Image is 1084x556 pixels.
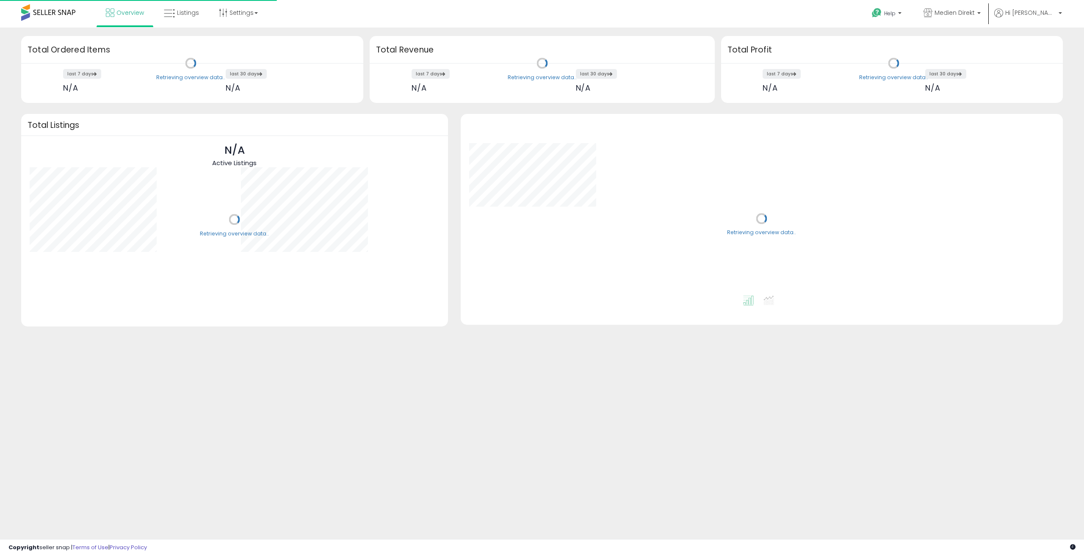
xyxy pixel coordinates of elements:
a: Hi [PERSON_NAME] [994,8,1062,28]
a: Help [865,1,910,28]
div: Retrieving overview data.. [508,74,577,81]
div: Retrieving overview data.. [859,74,928,81]
div: Retrieving overview data.. [727,229,796,237]
i: Get Help [871,8,882,18]
span: Listings [177,8,199,17]
span: Medien Direkt [935,8,975,17]
span: Overview [116,8,144,17]
span: Help [884,10,896,17]
div: Retrieving overview data.. [156,74,225,81]
div: Retrieving overview data.. [200,230,269,238]
span: Hi [PERSON_NAME] [1005,8,1056,17]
